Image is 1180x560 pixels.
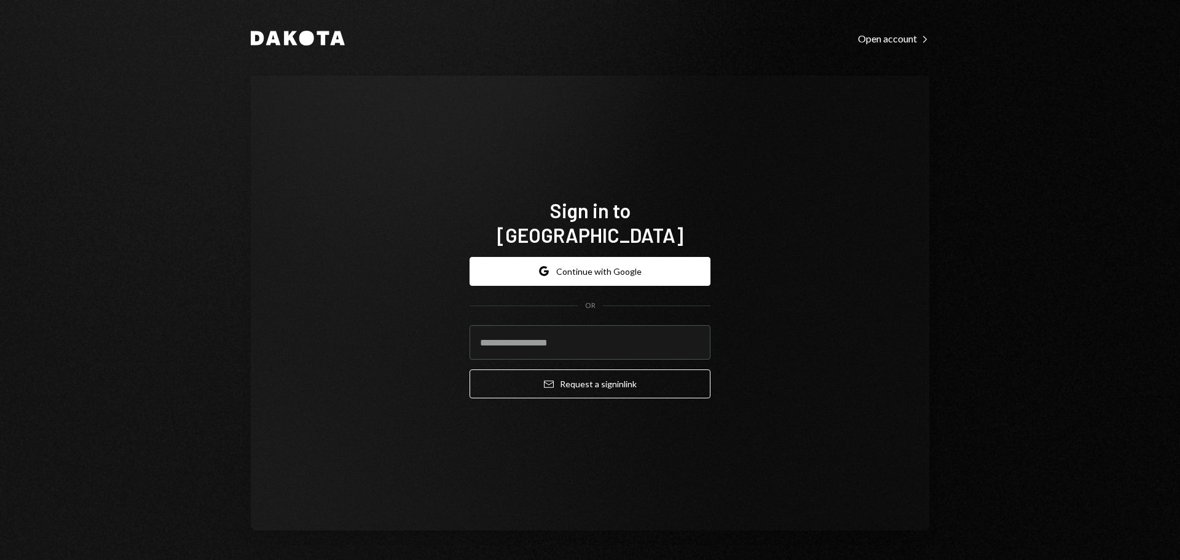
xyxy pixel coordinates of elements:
button: Request a signinlink [470,369,710,398]
div: OR [585,301,596,311]
a: Open account [858,31,929,45]
div: Open account [858,33,929,45]
button: Continue with Google [470,257,710,286]
h1: Sign in to [GEOGRAPHIC_DATA] [470,198,710,247]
